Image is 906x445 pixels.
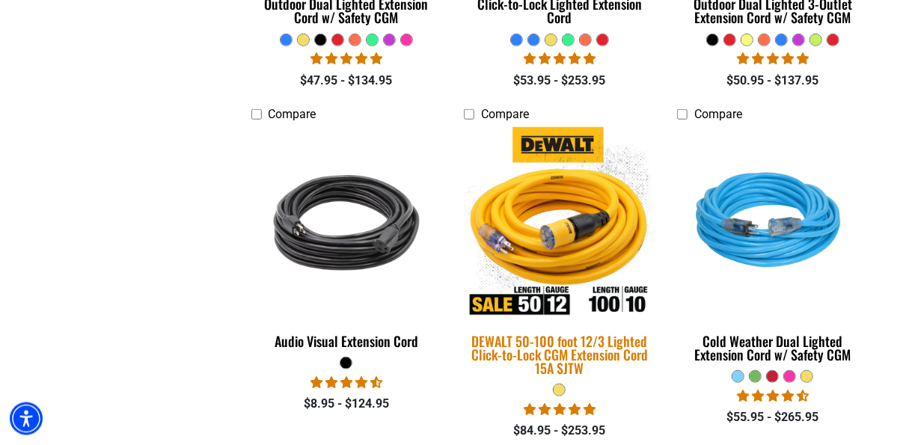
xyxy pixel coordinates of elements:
div: $53.95 - $253.95 [464,72,655,90]
span: 4.82 stars [310,52,382,66]
div: $50.95 - $137.95 [677,72,868,90]
span: 4.84 stars [524,402,596,417]
div: Audio Visual Extension Cord [251,334,442,348]
div: DEWALT 50-100 foot 12/3 Lighted Click-to-Lock CGM Extension Cord 15A SJTW [464,334,655,375]
img: black [252,136,441,308]
span: Compare [694,107,742,121]
a: DEWALT 50-100 foot 12/3 Lighted Click-to-Lock CGM Extension Cord 15A SJTW DEWALT 50-100 foot 12/3... [464,129,655,384]
span: Compare [481,107,529,121]
img: Light Blue [679,136,867,308]
span: 4.72 stars [310,375,382,390]
img: DEWALT 50-100 foot 12/3 Lighted Click-to-Lock CGM Extension Cord 15A SJTW [455,127,664,319]
div: $47.95 - $134.95 [251,72,442,90]
div: Accessibility Menu [10,402,43,435]
span: Compare [269,107,316,121]
div: $84.95 - $253.95 [464,422,655,440]
span: 4.87 stars [524,52,596,66]
div: $55.95 - $265.95 [677,408,868,426]
div: Cold Weather Dual Lighted Extension Cord w/ Safety CGM [677,334,868,361]
span: 4.62 stars [737,389,809,403]
span: 4.80 stars [737,52,809,66]
a: black Audio Visual Extension Cord [251,129,442,357]
div: $8.95 - $124.95 [251,395,442,413]
a: Light Blue Cold Weather Dual Lighted Extension Cord w/ Safety CGM [677,129,868,370]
